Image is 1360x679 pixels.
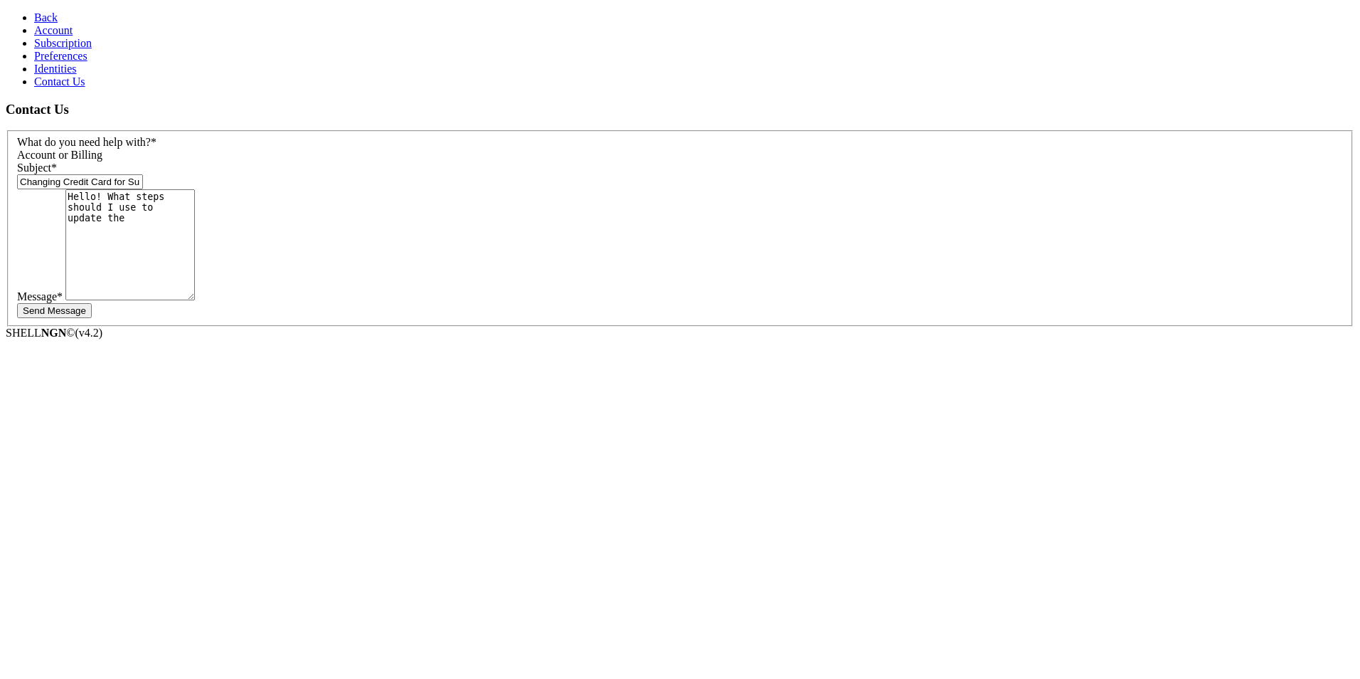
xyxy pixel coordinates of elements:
[34,75,85,88] a: Contact Us
[34,24,73,36] a: Account
[34,63,77,75] a: Identities
[75,327,103,339] span: 4.2.0
[6,327,102,339] span: SHELL ©
[6,102,1354,117] h3: Contact Us
[41,327,67,339] b: NGN
[34,11,58,23] a: Back
[34,50,87,62] a: Preferences
[34,37,92,49] a: Subscription
[17,136,156,148] label: What do you need help with?
[17,162,57,174] label: Subject
[17,303,92,318] button: Send Message
[17,149,102,161] span: Account or Billing
[17,149,1343,162] div: Account or Billing
[17,290,63,302] label: Message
